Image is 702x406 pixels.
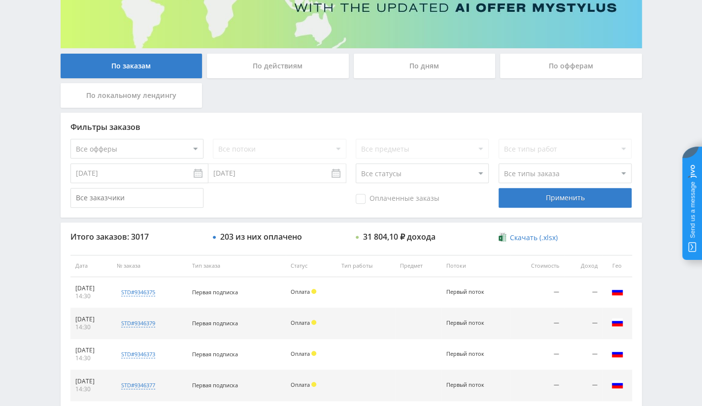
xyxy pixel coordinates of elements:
th: Стоимость [510,255,564,277]
span: Холд [311,289,316,294]
div: По действиям [207,54,349,78]
span: Оплата [291,350,310,357]
div: [DATE] [75,346,107,354]
span: Первая подписка [192,319,238,327]
div: [DATE] [75,315,107,323]
th: Статус [286,255,336,277]
div: По офферам [500,54,642,78]
div: [DATE] [75,284,107,292]
span: Оплата [291,288,310,295]
span: Первая подписка [192,381,238,389]
div: Первый поток [446,320,491,326]
div: Первый поток [446,382,491,388]
span: Оплата [291,319,310,326]
td: — [510,308,564,339]
td: — [564,339,602,370]
td: — [564,370,602,401]
div: std#9346377 [121,381,155,389]
span: Холд [311,382,316,387]
div: По заказам [61,54,202,78]
div: std#9346375 [121,288,155,296]
div: 14:30 [75,292,107,300]
th: Гео [602,255,632,277]
div: 14:30 [75,323,107,331]
span: Первая подписка [192,288,238,296]
div: Применить [499,188,632,208]
img: rus.png [611,285,623,297]
th: Доход [564,255,602,277]
div: std#9346379 [121,319,155,327]
td: — [510,277,564,308]
div: std#9346373 [121,350,155,358]
span: Скачать (.xlsx) [510,234,558,242]
td: — [564,277,602,308]
div: Итого заказов: 3017 [70,232,203,241]
td: — [510,339,564,370]
div: Фильтры заказов [70,123,632,131]
div: 14:30 [75,385,107,393]
div: Первый поток [446,289,491,295]
th: Тип заказа [187,255,286,277]
span: Первая подписка [192,350,238,358]
img: xlsx [499,232,507,242]
span: Оплата [291,381,310,388]
th: Дата [70,255,112,277]
img: rus.png [611,316,623,328]
div: [DATE] [75,377,107,385]
td: — [510,370,564,401]
th: Предмет [395,255,441,277]
th: Потоки [441,255,510,277]
th: Тип работы [336,255,395,277]
td: — [564,308,602,339]
span: Холд [311,320,316,325]
div: 203 из них оплачено [220,232,302,241]
img: rus.png [611,378,623,390]
div: По дням [354,54,496,78]
div: Первый поток [446,351,491,357]
span: Холд [311,351,316,356]
div: 31 804,10 ₽ дохода [363,232,435,241]
span: Оплаченные заказы [356,194,439,204]
a: Скачать (.xlsx) [499,233,558,243]
th: № заказа [112,255,187,277]
div: 14:30 [75,354,107,362]
img: rus.png [611,347,623,359]
div: По локальному лендингу [61,83,202,108]
input: Все заказчики [70,188,203,208]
